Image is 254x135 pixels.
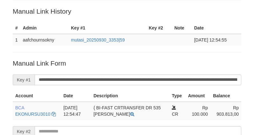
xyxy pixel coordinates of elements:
[13,59,241,68] p: Manual Link Form
[172,22,191,34] th: Note
[68,22,146,34] th: Key #1
[169,90,185,102] th: Type
[191,22,241,34] th: Date
[146,22,172,34] th: Key #2
[13,22,20,34] th: #
[91,102,169,120] td: { BI-FAST CRTRANSFER DR 535 [PERSON_NAME]
[15,112,50,117] a: EKONURSU3010
[13,90,61,102] th: Account
[61,90,91,102] th: Date
[13,74,35,85] span: Key #1
[211,102,241,120] td: Rp 903.813,00
[20,22,69,34] th: Admin
[172,112,178,117] span: CR
[185,102,211,120] td: Rp 100.000
[71,37,124,42] a: mutasi_20250930_3353|59
[91,90,169,102] th: Description
[20,34,69,46] td: aafchournsokny
[61,102,91,120] td: [DATE] 12:54:47
[51,112,56,117] a: Copy EKONURSU3010 to clipboard
[191,34,241,46] td: [DATE] 12:54:55
[15,105,24,110] span: BCA
[185,90,211,102] th: Amount
[211,90,241,102] th: Balance
[13,34,20,46] td: 1
[13,7,241,16] p: Manual Link History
